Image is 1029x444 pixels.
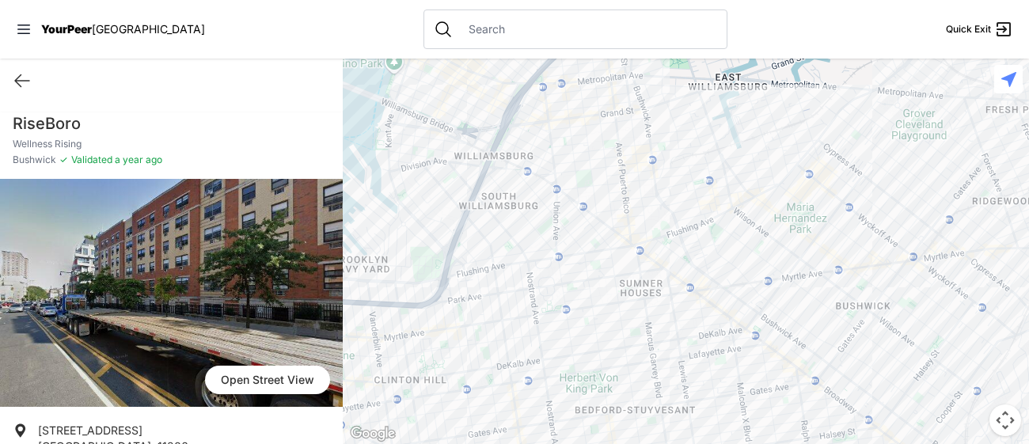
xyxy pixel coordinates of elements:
[946,23,991,36] span: Quick Exit
[41,25,205,34] a: YourPeer[GEOGRAPHIC_DATA]
[59,154,68,166] span: ✓
[112,154,162,165] span: a year ago
[205,366,330,394] span: Open Street View
[989,404,1021,436] button: Map camera controls
[459,21,717,37] input: Search
[92,22,205,36] span: [GEOGRAPHIC_DATA]
[347,423,399,444] img: Google
[41,22,92,36] span: YourPeer
[347,423,399,444] a: Open this area in Google Maps (opens a new window)
[13,138,330,150] p: Wellness Rising
[13,112,330,135] h1: RiseBoro
[38,423,142,437] span: [STREET_ADDRESS]
[946,20,1013,39] a: Quick Exit
[71,154,112,165] span: Validated
[13,154,56,166] span: Bushwick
